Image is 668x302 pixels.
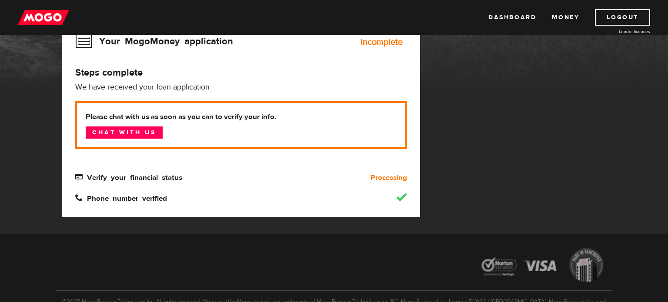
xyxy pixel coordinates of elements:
h3: Your MogoMoney application [75,30,233,53]
a: Logout [595,9,650,26]
div: Incomplete [361,38,403,46]
a: Chat with us [86,126,163,139]
a: Dashboard [488,9,536,26]
a: Lender licences [585,28,650,35]
span: Phone number verified [75,194,167,201]
h4: Steps complete [75,66,407,79]
iframe: LiveChat chat widget [494,100,668,302]
span: Verify your financial status [75,173,182,180]
b: Processing [371,173,407,183]
p: We have received your loan application [75,82,407,93]
img: mogo_logo-11ee424be714fa7cbb0f0f49df9e16ec.png [18,9,69,26]
img: legal-icons-92a2ffecb4d32d839781d1b4e4802d7b.png [473,242,612,291]
b: Please chat with us as soon as you can to verify your info. [86,112,397,122]
a: Money [552,9,579,26]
